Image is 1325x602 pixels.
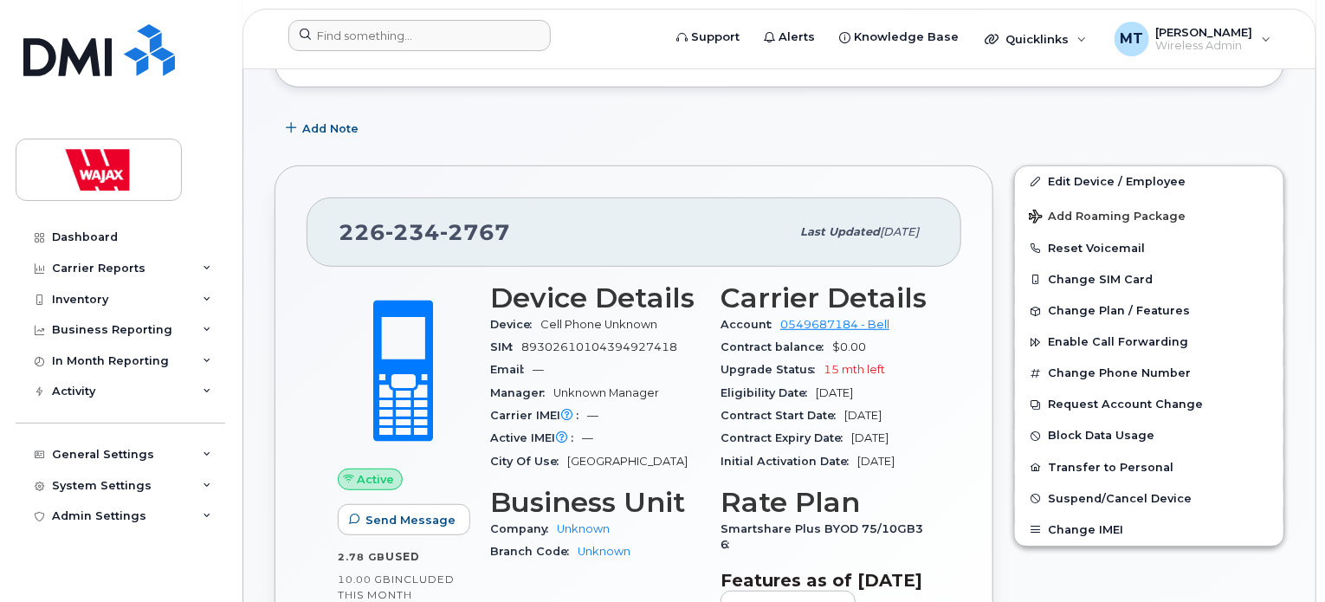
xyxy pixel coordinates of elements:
[1015,515,1283,546] button: Change IMEI
[490,282,700,314] h3: Device Details
[275,113,373,145] button: Add Note
[844,409,882,422] span: [DATE]
[490,431,582,444] span: Active IMEI
[691,29,740,46] span: Support
[1156,25,1253,39] span: [PERSON_NAME]
[1015,197,1283,233] button: Add Roaming Package
[721,318,780,331] span: Account
[780,318,889,331] a: 0549687184 - Bell
[1015,389,1283,420] button: Request Account Change
[553,386,659,399] span: Unknown Manager
[816,386,853,399] span: [DATE]
[533,363,544,376] span: —
[385,550,420,563] span: used
[721,431,851,444] span: Contract Expiry Date
[490,522,557,535] span: Company
[1015,358,1283,389] button: Change Phone Number
[1015,166,1283,197] a: Edit Device / Employee
[752,20,827,55] a: Alerts
[721,409,844,422] span: Contract Start Date
[338,551,385,563] span: 2.78 GB
[1120,29,1143,49] span: MT
[832,340,866,353] span: $0.00
[490,386,553,399] span: Manager
[587,409,598,422] span: —
[578,545,630,558] a: Unknown
[567,455,688,468] span: [GEOGRAPHIC_DATA]
[721,522,923,551] span: Smartshare Plus BYOD 75/10GB36
[1048,492,1192,505] span: Suspend/Cancel Device
[1015,420,1283,451] button: Block Data Usage
[721,570,930,591] h3: Features as of [DATE]
[1015,452,1283,483] button: Transfer to Personal
[338,504,470,535] button: Send Message
[1015,233,1283,264] button: Reset Voicemail
[721,282,930,314] h3: Carrier Details
[1005,32,1069,46] span: Quicklinks
[721,487,930,518] h3: Rate Plan
[1102,22,1283,56] div: Michael Tran
[582,431,593,444] span: —
[557,522,610,535] a: Unknown
[365,512,456,528] span: Send Message
[540,318,657,331] span: Cell Phone Unknown
[288,20,551,51] input: Find something...
[1156,39,1253,53] span: Wireless Admin
[521,340,677,353] span: 89302610104394927418
[358,471,395,488] span: Active
[824,363,885,376] span: 15 mth left
[385,219,440,245] span: 234
[664,20,752,55] a: Support
[857,455,895,468] span: [DATE]
[338,573,455,601] span: included this month
[880,225,919,238] span: [DATE]
[779,29,815,46] span: Alerts
[490,318,540,331] span: Device
[1048,305,1190,318] span: Change Plan / Features
[721,386,816,399] span: Eligibility Date
[490,363,533,376] span: Email
[721,455,857,468] span: Initial Activation Date
[1015,295,1283,327] button: Change Plan / Features
[854,29,959,46] span: Knowledge Base
[490,455,567,468] span: City Of Use
[1015,264,1283,295] button: Change SIM Card
[973,22,1099,56] div: Quicklinks
[1015,483,1283,515] button: Suspend/Cancel Device
[440,219,510,245] span: 2767
[827,20,971,55] a: Knowledge Base
[338,573,391,586] span: 10.00 GB
[721,340,832,353] span: Contract balance
[339,219,510,245] span: 226
[490,340,521,353] span: SIM
[1015,327,1283,358] button: Enable Call Forwarding
[1048,336,1188,349] span: Enable Call Forwarding
[490,409,587,422] span: Carrier IMEI
[302,120,359,137] span: Add Note
[800,225,880,238] span: Last updated
[851,431,889,444] span: [DATE]
[721,363,824,376] span: Upgrade Status
[490,545,578,558] span: Branch Code
[490,487,700,518] h3: Business Unit
[1029,210,1186,226] span: Add Roaming Package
